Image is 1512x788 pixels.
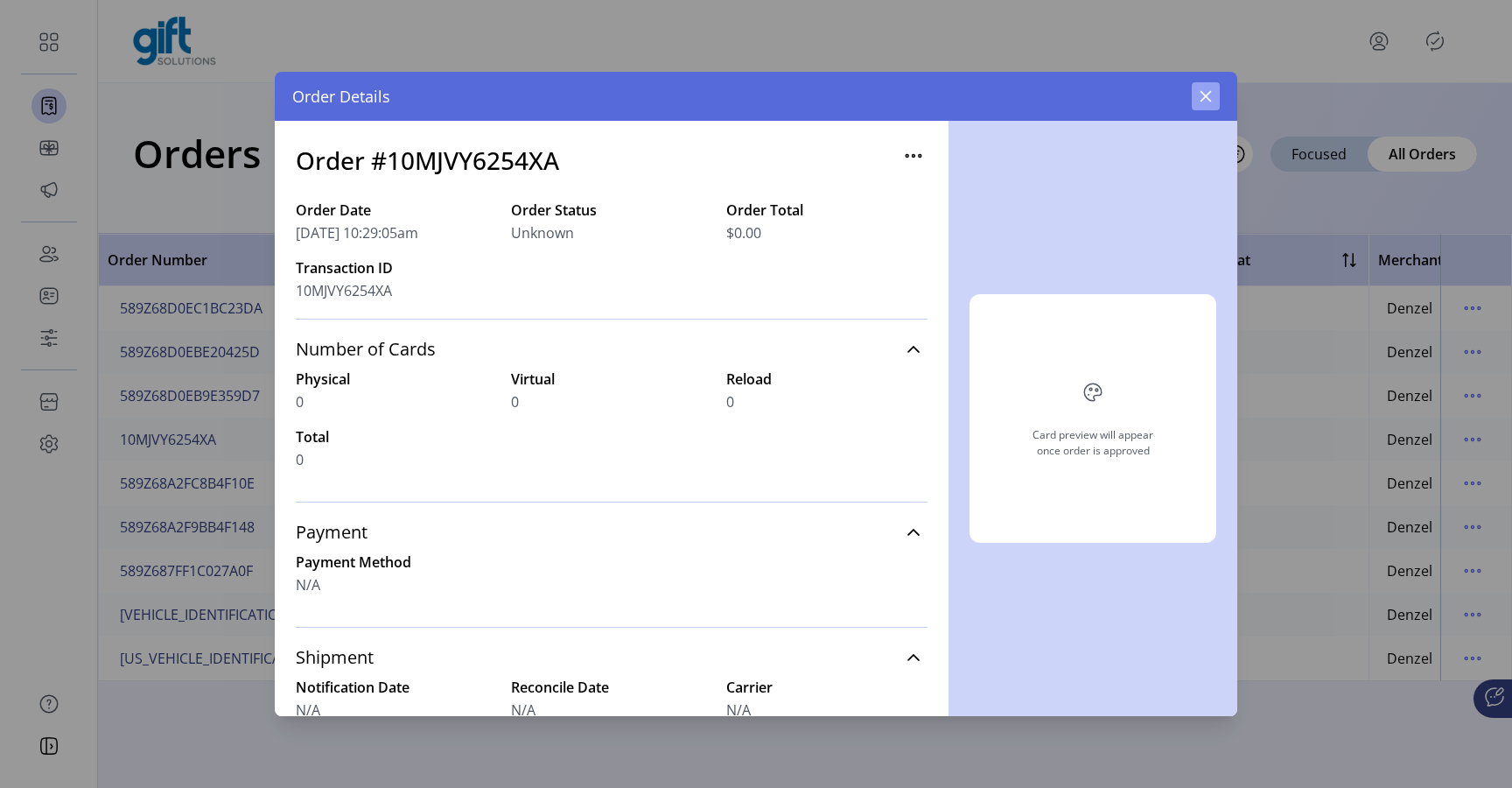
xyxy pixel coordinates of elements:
span: N/A [511,700,535,721]
span: Order Details [292,85,390,109]
label: Order Total [726,200,927,221]
span: $0.00 [726,222,761,243]
div: Number of Cards [296,369,927,491]
span: N/A [296,700,320,721]
span: Unknown [511,222,574,243]
span: 0 [296,449,304,470]
span: 0 [296,391,304,412]
div: Card preview will appear once order is approved [1022,427,1164,459]
a: Shipment [296,638,927,677]
label: Carrier [726,677,927,698]
span: Number of Cards [296,341,436,358]
label: Payment Method [296,552,497,573]
label: Physical [296,369,497,390]
span: [DATE] 10:29:05am [296,222,418,243]
a: Number of Cards [296,330,927,369]
span: 0 [726,391,734,412]
label: Transaction ID [296,257,497,278]
span: N/A [726,700,751,721]
span: N/A [296,574,320,595]
label: Total [296,426,497,447]
div: Payment [296,552,927,616]
span: Payment [296,524,367,541]
label: Virtual [511,369,712,390]
label: Reload [726,369,927,390]
label: Order Date [296,200,497,221]
span: 0 [511,391,519,412]
label: Order Status [511,200,712,221]
a: Payment [296,513,927,552]
label: Reconcile Date [511,677,712,698]
label: Notification Date [296,677,497,698]
span: Shipment [296,649,374,666]
span: 10MJVY6254XA [296,280,392,301]
h3: Order #10MJVY6254XA [296,142,559,179]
